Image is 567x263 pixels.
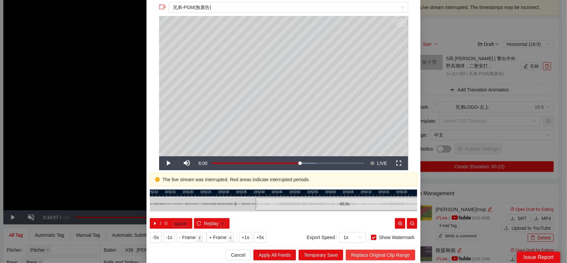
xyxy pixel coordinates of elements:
button: Seek to live, currently behind live [368,156,389,170]
span: exclamation-circle [155,177,160,182]
span: Temporary Save [304,251,338,259]
span: / [160,220,161,227]
span: Cancel [231,251,245,259]
span: caret-right [153,221,157,226]
span: Apply All Feeds [259,251,291,259]
span: zoom-out [410,221,415,226]
button: - Framez [177,232,207,243]
button: reloadReplayr [194,218,230,229]
div: Progress Bar [212,163,365,164]
button: Cancel [226,250,251,260]
span: 兄弟-PGM(無廣告) [173,2,404,12]
kbd: z [196,235,203,241]
button: Mute [178,156,196,170]
kbd: r [219,221,226,227]
button: + Framec [207,232,237,243]
span: zoom-in [398,221,403,226]
span: pause [164,221,168,226]
span: - Frame [179,234,196,241]
button: +1s [239,232,252,243]
button: -1s [163,232,175,243]
button: -5s [150,232,161,243]
span: Show Watermark [376,234,417,241]
button: Replace Original Clip Range [346,250,415,260]
kbd: space [172,221,189,227]
button: Fullscreen [390,156,408,170]
span: 1x [343,232,362,242]
button: Apply All Feeds [253,250,296,260]
div: Issue Report [517,252,560,263]
span: -5s [152,234,159,241]
span: 6:00 [199,161,208,166]
button: Temporary Save [299,250,343,260]
span: reload [197,221,201,226]
span: Replace Original Clip Range [351,251,410,259]
label: Export Speed [307,232,339,243]
div: The live stream was interrupted. Red areas indicate interrupted periods. [162,176,412,183]
span: +1s [242,234,249,241]
button: zoom-out [407,218,417,229]
span: LIVE [377,156,387,170]
button: +5s [254,232,267,243]
span: -1s [166,234,172,241]
button: zoom-in [395,218,405,229]
div: Video Player [159,16,408,156]
span: Replay [204,220,219,227]
span: + Frame [209,234,227,241]
span: video-camera [159,4,166,10]
button: caret-right/pausespace [150,218,192,229]
span: +5s [256,234,264,241]
button: Play [159,156,178,170]
kbd: c [228,235,234,241]
div: 49.9 s [255,197,433,210]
